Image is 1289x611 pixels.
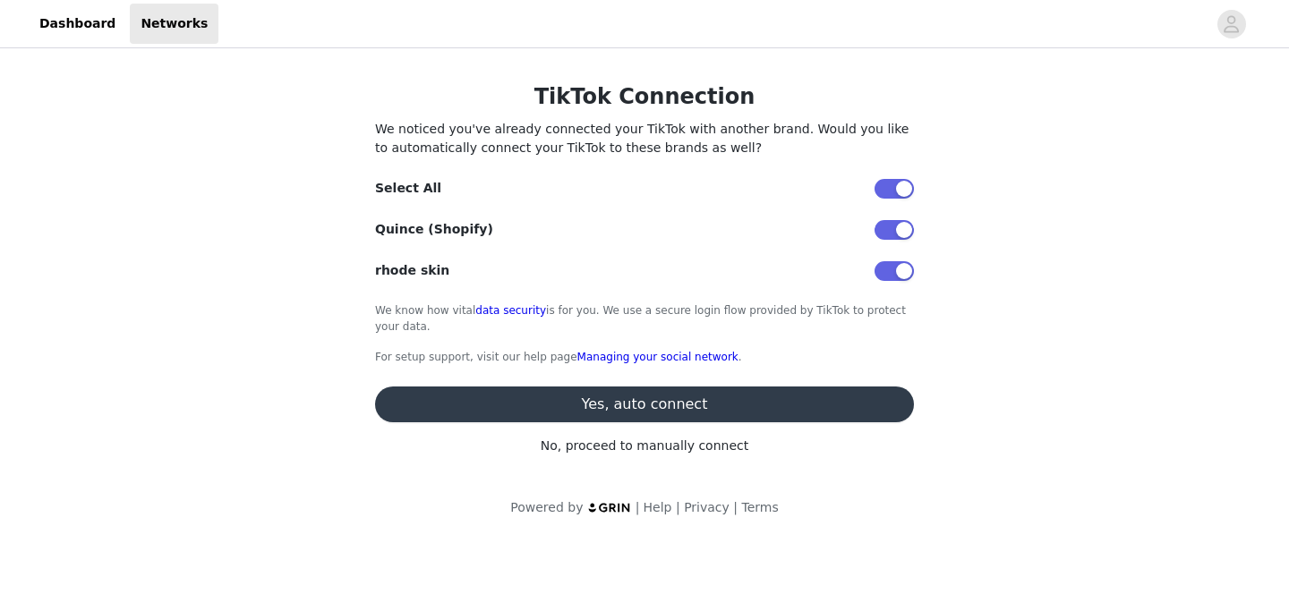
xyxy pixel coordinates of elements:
[375,120,914,157] p: We noticed you've already connected your TikTok with another brand. Would you like to automatical...
[636,500,640,514] span: |
[676,500,680,514] span: |
[644,500,672,514] a: Help
[475,304,546,317] a: data security
[29,4,126,44] a: Dashboard
[375,437,914,455] p: No, proceed to manually connect
[577,351,738,363] a: Managing your social network
[375,81,914,113] h1: TikTok Connection
[684,500,730,514] a: Privacy
[375,261,449,281] p: rhode skin
[375,302,914,335] p: We know how vital is for you. We use a secure login flow provided by TikTok to protect your data.
[130,4,218,44] a: Networks
[587,502,632,513] img: logo
[510,500,583,514] span: Powered by
[375,179,441,199] p: Select All
[741,500,778,514] a: Terms
[1223,10,1240,38] div: avatar
[375,349,914,365] p: For setup support, visit our help page .
[375,386,914,422] button: Yes, auto connect
[733,500,738,514] span: |
[375,220,493,240] p: Quince (Shopify)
